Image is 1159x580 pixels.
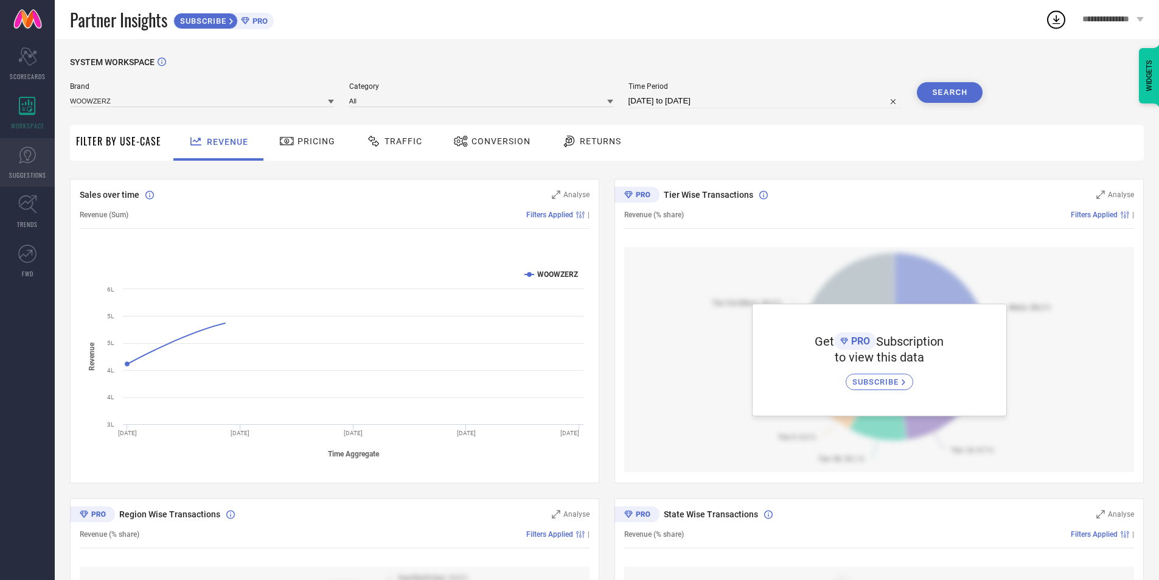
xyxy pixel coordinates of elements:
span: Partner Insights [70,7,167,32]
span: Subscription [876,334,944,349]
svg: Zoom [552,190,560,199]
text: 4L [107,367,114,374]
span: WORKSPACE [11,121,44,130]
div: Premium [614,187,660,205]
text: [DATE] [231,430,249,436]
text: 5L [107,313,114,320]
div: Open download list [1045,9,1067,30]
span: Revenue (% share) [624,211,684,219]
tspan: Time Aggregate [328,450,380,458]
span: Sales over time [80,190,139,200]
span: Analyse [1108,510,1134,519]
text: 3L [107,421,114,428]
span: Revenue (% share) [80,530,139,539]
span: to view this data [835,350,924,365]
span: Tier Wise Transactions [664,190,753,200]
span: SUBSCRIBE [852,377,902,386]
span: Analyse [563,190,590,199]
svg: Zoom [552,510,560,519]
span: Analyse [563,510,590,519]
span: SUBSCRIBE [174,16,229,26]
text: WOOWZERZ [537,270,578,279]
text: [DATE] [560,430,579,436]
text: 6L [107,286,114,293]
span: Filters Applied [1071,530,1118,539]
span: Analyse [1108,190,1134,199]
a: SUBSCRIBE [846,365,913,390]
span: Brand [70,82,334,91]
text: 4L [107,394,114,400]
span: Returns [580,136,621,146]
span: | [588,530,590,539]
tspan: Revenue [88,342,96,371]
input: Select time period [628,94,902,108]
span: TRENDS [17,220,38,229]
span: | [1132,211,1134,219]
span: PRO [848,335,870,347]
span: Revenue (% share) [624,530,684,539]
svg: Zoom [1096,510,1105,519]
span: Conversion [472,136,531,146]
span: Region Wise Transactions [119,509,220,519]
text: [DATE] [344,430,363,436]
span: Revenue [207,137,248,147]
span: Filters Applied [526,530,573,539]
a: SUBSCRIBEPRO [173,10,274,29]
span: | [1132,530,1134,539]
span: SCORECARDS [10,72,46,81]
svg: Zoom [1096,190,1105,199]
span: State Wise Transactions [664,509,758,519]
span: Time Period [628,82,902,91]
span: SYSTEM WORKSPACE [70,57,155,67]
span: Revenue (Sum) [80,211,128,219]
div: Premium [614,506,660,525]
span: Filters Applied [1071,211,1118,219]
span: PRO [249,16,268,26]
button: Search [917,82,983,103]
span: SUGGESTIONS [9,170,46,180]
span: Filter By Use-Case [76,134,161,148]
span: FWD [22,269,33,278]
span: Get [815,334,834,349]
span: | [588,211,590,219]
text: 5L [107,340,114,346]
div: Premium [70,506,115,525]
span: Traffic [385,136,422,146]
span: Category [349,82,613,91]
span: Filters Applied [526,211,573,219]
text: [DATE] [118,430,137,436]
span: Pricing [298,136,335,146]
text: [DATE] [457,430,476,436]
